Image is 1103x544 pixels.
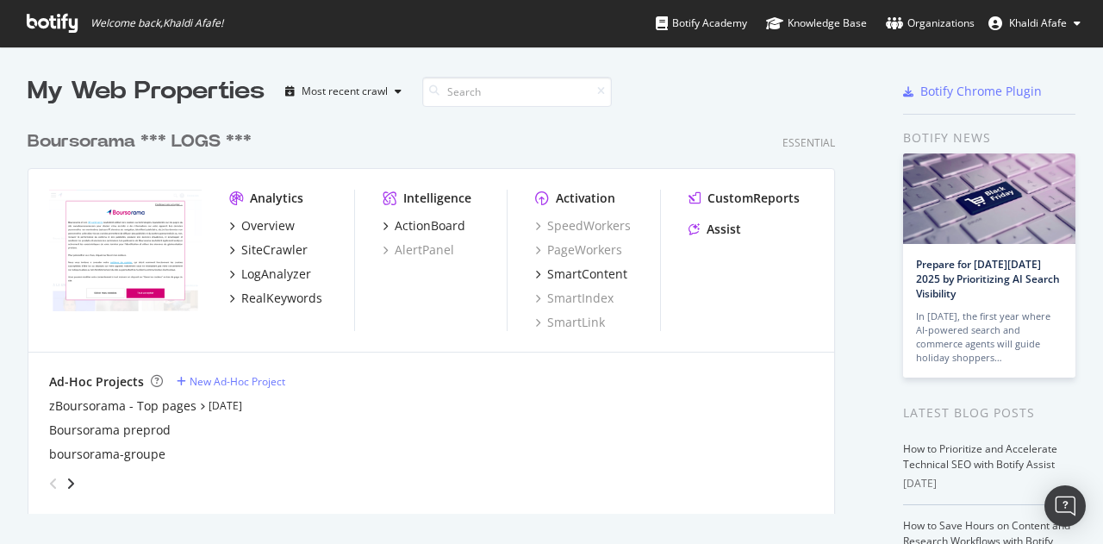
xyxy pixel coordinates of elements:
a: AlertPanel [383,241,454,259]
div: Assist [707,221,741,238]
div: Essential [782,135,835,150]
div: Organizations [886,15,975,32]
img: boursorama.com [49,190,202,312]
button: Khaldi Afafe [975,9,1094,37]
div: Most recent crawl [302,86,388,97]
a: SpeedWorkers [535,217,631,234]
img: Prepare for Black Friday 2025 by Prioritizing AI Search Visibility [903,153,1075,244]
a: SiteCrawler [229,241,308,259]
div: In [DATE], the first year where AI-powered search and commerce agents will guide holiday shoppers… [916,310,1062,365]
div: angle-left [42,470,65,497]
input: Search [422,77,612,107]
a: SmartIndex [535,290,614,307]
div: CustomReports [707,190,800,207]
div: SiteCrawler [241,241,308,259]
a: SmartLink [535,314,605,331]
div: Ad-Hoc Projects [49,373,144,391]
a: RealKeywords [229,290,322,307]
a: SmartContent [535,266,627,283]
a: How to Prioritize and Accelerate Technical SEO with Botify Assist [903,441,1057,472]
span: Welcome back, Khaldi Afafe ! [90,16,223,30]
div: angle-right [65,475,77,492]
a: Botify Chrome Plugin [903,83,1042,100]
a: Prepare for [DATE][DATE] 2025 by Prioritizing AI Search Visibility [916,257,1060,301]
div: LogAnalyzer [241,266,311,283]
a: CustomReports [689,190,800,207]
div: RealKeywords [241,290,322,307]
div: Analytics [250,190,303,207]
a: Assist [689,221,741,238]
div: Activation [556,190,615,207]
a: boursorama-groupe [49,446,165,463]
div: grid [28,109,849,514]
a: ActionBoard [383,217,465,234]
div: New Ad-Hoc Project [190,374,285,389]
a: New Ad-Hoc Project [177,374,285,389]
div: SmartContent [547,266,627,283]
div: Open Intercom Messenger [1044,485,1086,527]
div: My Web Properties [28,74,265,109]
div: Botify news [903,128,1075,147]
span: Khaldi Afafe [1009,16,1067,30]
a: zBoursorama - Top pages [49,397,196,415]
a: [DATE] [209,398,242,413]
div: Intelligence [403,190,471,207]
div: Knowledge Base [766,15,867,32]
div: Botify Academy [656,15,747,32]
a: LogAnalyzer [229,266,311,283]
div: Botify Chrome Plugin [920,83,1042,100]
div: [DATE] [903,476,1075,491]
div: Latest Blog Posts [903,403,1075,422]
div: Overview [241,217,295,234]
a: Overview [229,217,295,234]
a: PageWorkers [535,241,622,259]
button: Most recent crawl [278,78,408,105]
a: Boursorama preprod [49,422,171,439]
div: ActionBoard [395,217,465,234]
